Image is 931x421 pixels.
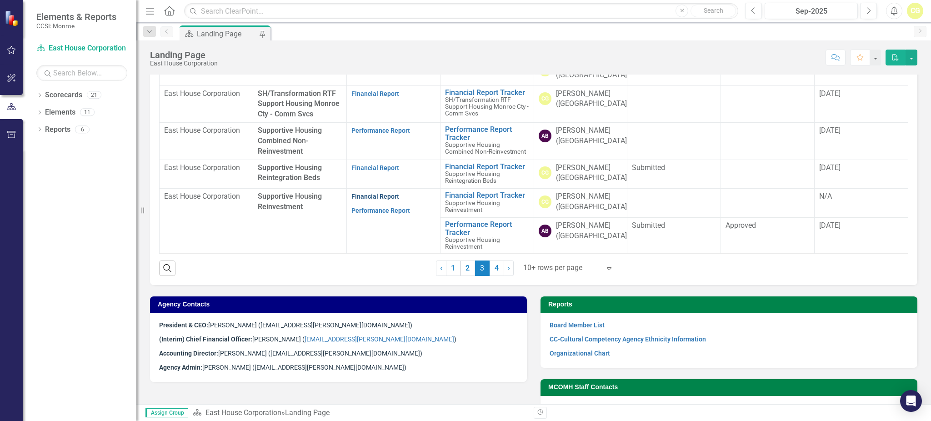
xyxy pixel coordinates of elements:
[36,22,116,30] small: CCSI: Monroe
[440,123,534,160] td: Double-Click to Edit Right Click for Context Menu
[627,217,721,253] td: Double-Click to Edit
[556,89,630,110] div: [PERSON_NAME] ([GEOGRAPHIC_DATA])
[726,221,756,230] span: Approved
[819,89,841,98] span: [DATE]
[258,126,322,155] span: Supportive Housing Combined Non-Reinvestment
[548,301,913,308] h3: Reports
[627,160,721,189] td: Double-Click to Edit
[351,164,399,171] a: Financial Report
[704,7,723,14] span: Search
[548,384,913,391] h3: MCOMH Staff Contacts
[440,85,534,123] td: Double-Click to Edit Right Click for Context Menu
[205,408,281,417] a: East House Corporation
[159,350,422,357] span: [PERSON_NAME] ([EMAIL_ADDRESS][PERSON_NAME][DOMAIN_NAME])
[158,301,522,308] h3: Agency Contacts
[691,5,736,17] button: Search
[900,390,922,412] div: Open Intercom Messenger
[258,163,322,182] span: Supportive Housing Reintegration Beds
[768,6,855,17] div: Sep-2025
[445,170,500,184] span: Supportive Housing Reintegration Beds
[159,336,456,343] span: [PERSON_NAME] ( )
[907,3,923,19] button: CG
[446,261,460,276] a: 1
[351,127,410,134] a: Performance Report
[159,321,208,329] strong: President & CEO:
[45,125,70,135] a: Reports
[5,10,20,26] img: ClearPoint Strategy
[627,85,721,123] td: Double-Click to Edit
[445,199,500,213] span: Supportive Housing Reinvestment
[627,123,721,160] td: Double-Click to Edit
[539,130,551,142] div: AB
[80,109,95,116] div: 11
[305,336,454,343] a: [EMAIL_ADDRESS][PERSON_NAME][DOMAIN_NAME]
[539,166,551,179] div: CG
[285,408,330,417] div: Landing Page
[445,141,526,155] span: Supportive Housing Combined Non-Reinvestment
[556,163,630,184] div: [PERSON_NAME] ([GEOGRAPHIC_DATA])
[440,217,534,253] td: Double-Click to Edit Right Click for Context Menu
[440,189,534,218] td: Double-Click to Edit Right Click for Context Menu
[445,89,529,97] a: Financial Report Tracker
[164,125,248,136] p: East House Corporation
[159,350,218,357] strong: Accounting Director:
[632,221,665,230] span: Submitted
[490,261,504,276] a: 4
[164,191,248,202] p: East House Corporation
[150,60,218,67] div: East House Corporation
[36,43,127,54] a: East House Corporation
[721,123,815,160] td: Double-Click to Edit
[819,221,841,230] span: [DATE]
[440,160,534,189] td: Double-Click to Edit Right Click for Context Menu
[351,207,410,214] a: Performance Report
[258,89,340,119] span: SH/Transformation RTF Support Housing Monroe Cty - Comm Svcs
[184,3,738,19] input: Search ClearPoint...
[150,50,218,60] div: Landing Page
[556,191,630,212] div: [PERSON_NAME] ([GEOGRAPHIC_DATA])
[445,125,529,141] a: Performance Report Tracker
[36,11,116,22] span: Elements & Reports
[193,408,527,418] div: »
[550,403,620,412] strong: Contract Coordinator:
[164,163,248,173] p: East House Corporation
[45,90,82,100] a: Scorecards
[87,91,101,99] div: 21
[445,163,529,171] a: Financial Report Tracker
[197,28,257,40] div: Landing Page
[819,126,841,135] span: [DATE]
[550,403,674,412] span: [PERSON_NAME]
[445,221,529,236] a: Performance Report Tracker
[556,221,630,241] div: [PERSON_NAME] ([GEOGRAPHIC_DATA])
[159,364,406,371] span: [PERSON_NAME] ([EMAIL_ADDRESS][PERSON_NAME][DOMAIN_NAME])
[508,264,510,272] span: ›
[75,125,90,133] div: 6
[721,160,815,189] td: Double-Click to Edit
[145,408,188,417] span: Assign Group
[351,90,399,97] a: Financial Report
[721,217,815,253] td: Double-Click to Edit
[460,261,475,276] a: 2
[550,336,706,343] a: CC-Cultural Competency Agency Ethnicity Information
[550,350,610,357] a: Organizational Chart
[721,85,815,123] td: Double-Click to Edit
[819,163,841,172] span: [DATE]
[445,236,500,250] span: Supportive Housing Reinvestment
[159,364,202,371] strong: Agency Admin:
[440,264,442,272] span: ‹
[445,96,529,117] span: SH/Transformation RTF Support Housing Monroe Cty - Comm Svcs
[159,321,412,329] span: [PERSON_NAME] ([EMAIL_ADDRESS][PERSON_NAME][DOMAIN_NAME])
[539,92,551,105] div: CG
[539,195,551,208] div: CG
[550,321,605,329] a: Board Member List
[632,163,665,172] span: Submitted
[556,125,630,146] div: [PERSON_NAME] ([GEOGRAPHIC_DATA])
[819,191,903,202] div: N/A
[164,89,248,99] p: East House Corporation
[627,189,721,218] td: Double-Click to Edit
[159,336,252,343] strong: (Interim) Chief Financial Officer:
[765,3,858,19] button: Sep-2025
[475,261,490,276] span: 3
[45,107,75,118] a: Elements
[721,189,815,218] td: Double-Click to Edit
